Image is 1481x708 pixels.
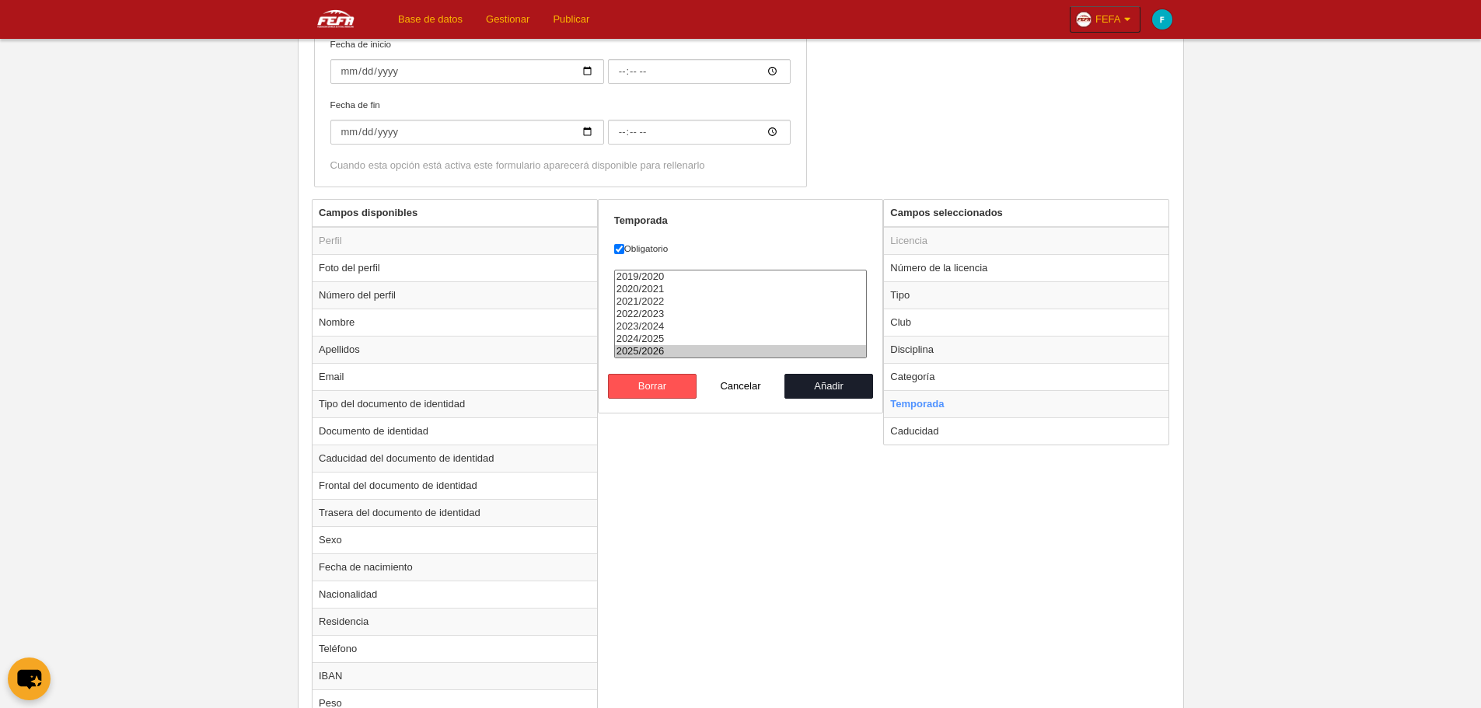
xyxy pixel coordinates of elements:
[1076,12,1092,27] img: Oazxt6wLFNvE.30x30.jpg
[330,59,604,84] input: Fecha de inicio
[330,120,604,145] input: Fecha de fin
[313,553,597,581] td: Fecha de nacimiento
[313,309,597,336] td: Nombre
[697,374,785,399] button: Cancelar
[313,581,597,608] td: Nacionalidad
[884,363,1168,390] td: Categoría
[884,281,1168,309] td: Tipo
[614,242,868,256] label: Obligatorio
[313,254,597,281] td: Foto del perfil
[313,526,597,553] td: Sexo
[313,336,597,363] td: Apellidos
[313,472,597,499] td: Frontal del documento de identidad
[884,417,1168,445] td: Caducidad
[1070,6,1140,33] a: FEFA
[615,345,867,357] option: 2025/2026
[313,390,597,417] td: Tipo del documento de identidad
[313,662,597,689] td: IBAN
[313,281,597,309] td: Número del perfil
[884,227,1168,255] td: Licencia
[608,120,791,145] input: Fecha de fin
[313,200,597,227] th: Campos disponibles
[313,445,597,472] td: Caducidad del documento de identidad
[615,320,867,333] option: 2023/2024
[884,390,1168,417] td: Temporada
[884,200,1168,227] th: Campos seleccionados
[884,336,1168,363] td: Disciplina
[884,309,1168,336] td: Club
[608,59,791,84] input: Fecha de inicio
[313,363,597,390] td: Email
[884,254,1168,281] td: Número de la licencia
[330,159,791,173] div: Cuando esta opción está activa este formulario aparecerá disponible para rellenarlo
[313,499,597,526] td: Trasera del documento de identidad
[608,374,697,399] button: Borrar
[330,37,791,84] label: Fecha de inicio
[313,417,597,445] td: Documento de identidad
[615,270,867,283] option: 2019/2020
[298,9,374,28] img: FEFA
[313,635,597,662] td: Teléfono
[8,657,51,700] button: chat-button
[313,227,597,255] td: Perfil
[784,374,873,399] button: Añadir
[313,608,597,635] td: Residencia
[615,333,867,345] option: 2024/2025
[615,308,867,320] option: 2022/2023
[614,214,668,226] strong: Temporada
[1095,12,1121,27] span: FEFA
[330,98,791,145] label: Fecha de fin
[1152,9,1172,30] img: c2l6ZT0zMHgzMCZmcz05JnRleHQ9RiZiZz0wMGFjYzE%3D.png
[615,283,867,295] option: 2020/2021
[615,295,867,308] option: 2021/2022
[614,244,624,254] input: Obligatorio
